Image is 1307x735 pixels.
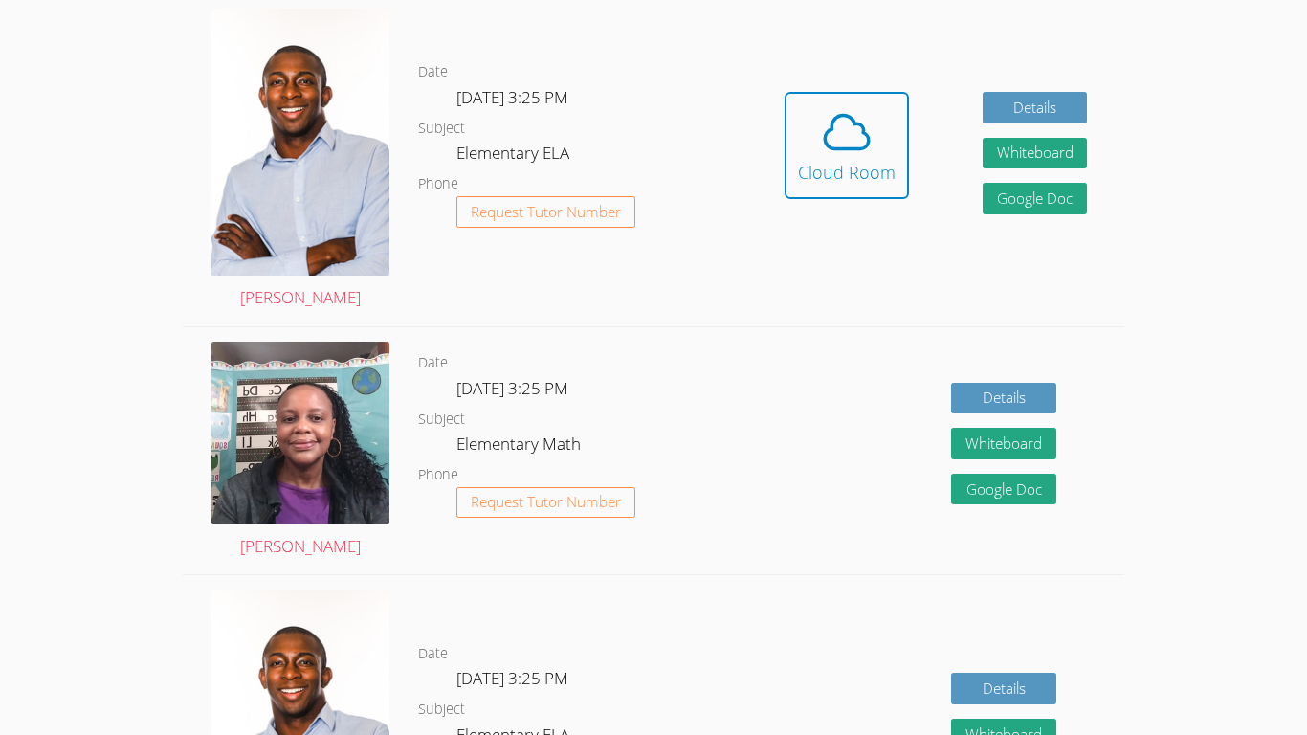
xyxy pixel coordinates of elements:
[456,487,635,519] button: Request Tutor Number
[456,196,635,228] button: Request Tutor Number
[983,183,1088,214] a: Google Doc
[471,205,621,219] span: Request Tutor Number
[456,86,568,108] span: [DATE] 3:25 PM
[211,9,389,276] img: avatar.png
[418,463,458,487] dt: Phone
[951,474,1056,505] a: Google Doc
[456,140,573,172] dd: Elementary ELA
[471,495,621,509] span: Request Tutor Number
[798,159,896,186] div: Cloud Room
[456,377,568,399] span: [DATE] 3:25 PM
[211,342,389,561] a: [PERSON_NAME]
[983,138,1088,169] button: Whiteboard
[951,428,1056,459] button: Whiteboard
[418,60,448,84] dt: Date
[951,383,1056,414] a: Details
[211,342,389,524] img: Selfie2.jpg
[418,172,458,196] dt: Phone
[951,673,1056,704] a: Details
[983,92,1088,123] a: Details
[418,408,465,432] dt: Subject
[418,642,448,666] dt: Date
[418,351,448,375] dt: Date
[456,667,568,689] span: [DATE] 3:25 PM
[456,431,585,463] dd: Elementary Math
[418,117,465,141] dt: Subject
[211,9,389,312] a: [PERSON_NAME]
[785,92,909,199] button: Cloud Room
[418,698,465,722] dt: Subject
